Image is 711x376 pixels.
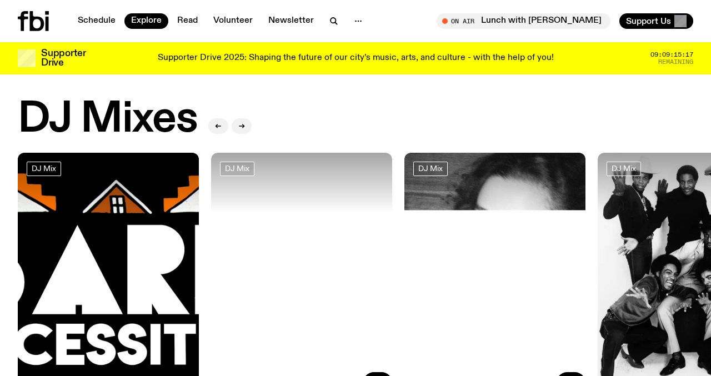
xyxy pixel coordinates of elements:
span: Support Us [626,16,671,26]
h2: DJ Mixes [18,98,197,141]
span: 09:09:15:17 [650,52,693,58]
h3: Supporter Drive [41,49,86,68]
span: DJ Mix [612,164,636,173]
a: DJ Mix [27,162,61,176]
a: DJ Mix [607,162,641,176]
button: On AirLunch with [PERSON_NAME] [437,13,610,29]
span: DJ Mix [225,164,249,173]
a: DJ Mix [220,162,254,176]
a: Volunteer [207,13,259,29]
span: Remaining [658,59,693,65]
span: DJ Mix [32,164,56,173]
a: Read [171,13,204,29]
a: Newsletter [262,13,321,29]
span: DJ Mix [418,164,443,173]
p: Supporter Drive 2025: Shaping the future of our city’s music, arts, and culture - with the help o... [158,53,554,63]
a: Schedule [71,13,122,29]
a: Explore [124,13,168,29]
button: Support Us [619,13,693,29]
a: DJ Mix [413,162,448,176]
